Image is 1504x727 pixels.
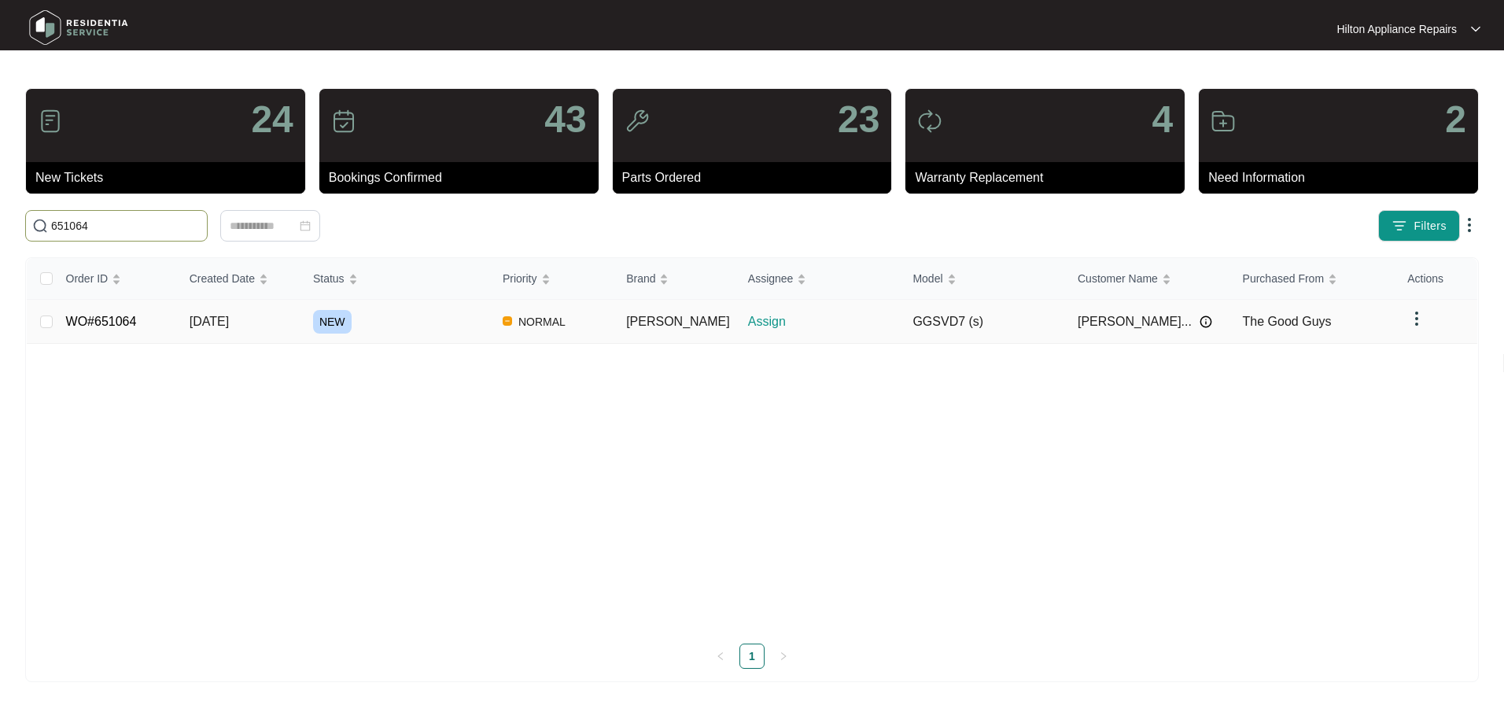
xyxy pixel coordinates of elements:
[1395,258,1477,300] th: Actions
[66,270,109,287] span: Order ID
[1336,21,1457,37] p: Hilton Appliance Repairs
[329,168,599,187] p: Bookings Confirmed
[748,270,794,287] span: Assignee
[716,651,725,661] span: left
[626,270,655,287] span: Brand
[1152,101,1173,138] p: 4
[735,258,901,300] th: Assignee
[912,270,942,287] span: Model
[1378,210,1460,242] button: filter iconFilters
[900,300,1065,344] td: GGSVD7 (s)
[739,644,765,669] li: 1
[838,101,879,138] p: 23
[900,258,1065,300] th: Model
[1230,258,1395,300] th: Purchased From
[708,644,733,669] button: left
[544,101,586,138] p: 43
[748,312,901,331] p: Assign
[512,312,572,331] span: NORMAL
[331,109,356,134] img: icon
[1243,270,1324,287] span: Purchased From
[708,644,733,669] li: Previous Page
[626,315,730,328] span: [PERSON_NAME]
[1392,218,1407,234] img: filter icon
[625,109,650,134] img: icon
[917,109,942,134] img: icon
[915,168,1185,187] p: Warranty Replacement
[503,316,512,326] img: Vercel Logo
[300,258,490,300] th: Status
[35,168,305,187] p: New Tickets
[1211,109,1236,134] img: icon
[771,644,796,669] button: right
[1414,218,1447,234] span: Filters
[190,315,229,328] span: [DATE]
[1208,168,1478,187] p: Need Information
[1445,101,1466,138] p: 2
[779,651,788,661] span: right
[32,218,48,234] img: search-icon
[1460,216,1479,234] img: dropdown arrow
[313,270,345,287] span: Status
[251,101,293,138] p: 24
[190,270,255,287] span: Created Date
[177,258,300,300] th: Created Date
[1471,25,1480,33] img: dropdown arrow
[740,644,764,668] a: 1
[771,644,796,669] li: Next Page
[622,168,892,187] p: Parts Ordered
[24,4,134,51] img: residentia service logo
[1078,312,1192,331] span: [PERSON_NAME]...
[38,109,63,134] img: icon
[66,315,137,328] a: WO#651064
[53,258,177,300] th: Order ID
[1407,309,1426,328] img: dropdown arrow
[313,310,352,334] span: NEW
[1065,258,1230,300] th: Customer Name
[1243,315,1332,328] span: The Good Guys
[1078,270,1158,287] span: Customer Name
[614,258,735,300] th: Brand
[1200,316,1212,328] img: Info icon
[503,270,537,287] span: Priority
[490,258,614,300] th: Priority
[51,217,201,234] input: Search by Order Id, Assignee Name, Customer Name, Brand and Model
